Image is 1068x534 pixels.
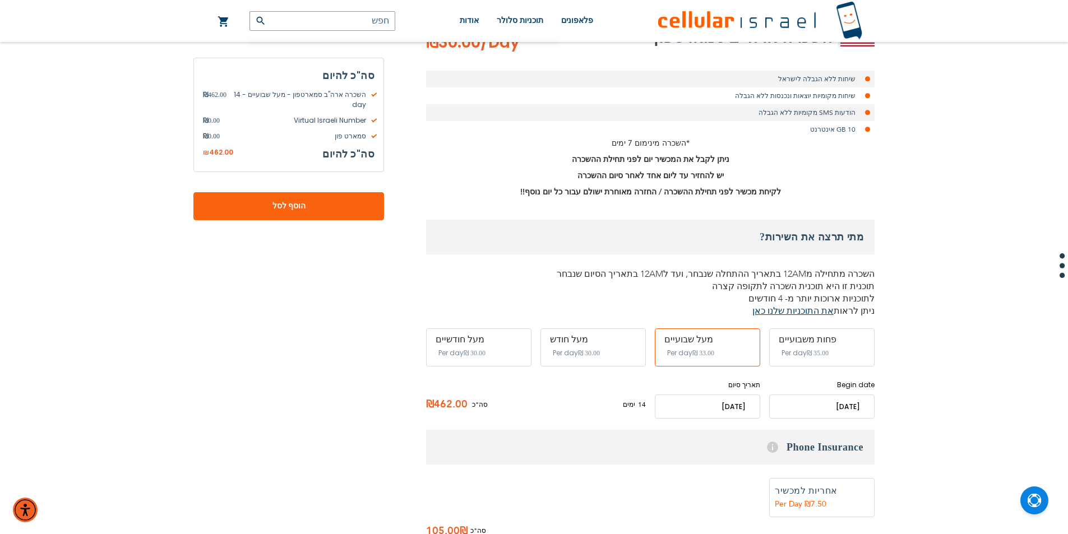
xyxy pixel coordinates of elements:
[752,305,834,317] a: את התוכניות שלנו כאן
[655,394,760,419] input: MM/DD/YYYY
[13,498,38,522] div: תפריט נגישות
[426,430,875,465] h3: Phone Insurance
[203,131,220,141] span: 0.00
[426,87,875,104] li: שיחות מקומיות יוצאות ונכנסות ללא הגבלה
[480,31,520,54] span: /Day
[464,349,486,357] span: ‏30.00 ₪
[426,138,875,148] p: *השכרה מינימום 7 ימים
[553,348,578,358] span: Per day
[769,380,875,390] label: Begin date
[578,349,600,357] span: ‏30.00 ₪
[203,67,375,84] h3: סה"כ להיום
[635,400,646,410] span: 14
[561,16,593,25] span: פלאפונים
[426,31,520,54] span: ₪30.00
[769,394,875,419] input: MM/DD/YYYY
[426,71,875,87] li: שיחות ללא הגבלה לישראל
[577,170,724,181] strong: יש להחזיר עד ליום אחד לאחר סיום ההשכרה
[550,335,636,345] div: מעל חודש
[203,90,208,100] span: ₪
[472,400,488,410] span: סה"כ
[782,348,807,358] span: Per day
[436,335,522,345] div: מעל חודשיים
[209,147,233,157] span: 462.00
[322,146,375,162] h3: סה"כ להיום
[497,16,543,25] span: תוכניות סלולר
[426,396,472,413] span: ₪462.00
[203,90,226,110] span: 462.00
[520,187,781,197] strong: לקיחת מכשיר לפני תחילת ההשכרה / החזרה מאוחרת ישולם עבור כל יום נוסף!!
[220,115,375,126] span: Virtual Israeli Number
[460,16,479,25] span: אודות
[203,148,209,158] span: ₪
[203,131,208,141] span: ₪
[426,121,875,138] li: 10 GB אינטרנט
[658,1,862,41] img: לוגו סלולר ישראל
[438,348,464,358] span: Per day
[226,90,375,110] span: השכרה ארה"ב סמארטפון - מעל שבועיים - 14 day
[807,349,829,357] span: ‏35.00 ₪
[426,104,875,121] li: הודעות SMS מקומיות ללא הגבלה
[203,115,220,126] span: 0.00
[230,200,347,212] span: הוסף לסל
[664,335,751,345] div: מעל שבועיים
[426,220,875,254] h3: מתי תרצה את השירות?
[193,192,384,220] button: הוסף לסל
[767,442,778,453] span: Help
[779,335,865,345] div: פחות משבועיים
[220,131,375,141] span: סמארט פון
[249,11,395,31] input: חפש
[203,115,208,126] span: ₪
[692,349,714,357] span: ‏33.00 ₪
[667,348,692,358] span: Per day
[426,268,875,280] p: השכרה מתחילה מ12AM בתאריך ההתחלה שנבחר, ועד ל12AM בתאריך הסיום שנבחר
[655,380,760,390] label: תאריך סיום
[572,154,729,165] strong: ניתן לקבל את המכשיר יום לפני תחילת ההשכרה
[623,400,635,410] span: ימים
[426,280,875,317] p: תוכנית זו היא תוכנית השכרה לתקופה קצרה לתוכניות ארוכות יותר מ- 4 חודשים ניתן לראות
